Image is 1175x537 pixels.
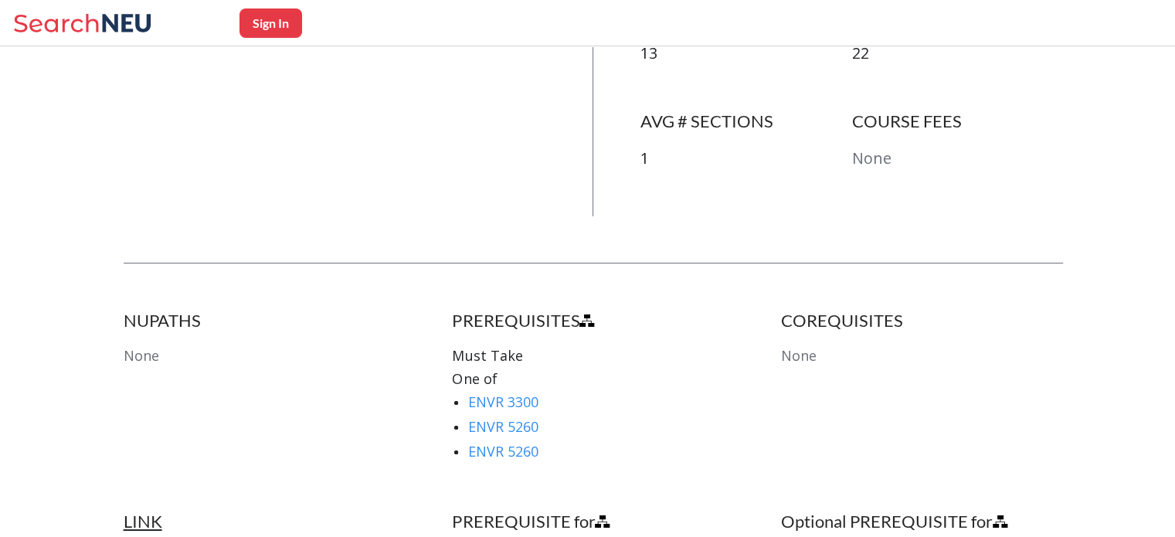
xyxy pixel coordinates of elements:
[452,310,734,331] h4: PREREQUISITES
[781,310,1063,331] h4: COREQUISITES
[452,511,734,532] h4: PREREQUISITE for
[852,42,1064,65] p: 22
[124,511,406,532] h4: LINK
[640,148,852,170] p: 1
[640,42,852,65] p: 13
[640,110,852,132] h4: AVG # SECTIONS
[452,346,522,365] span: Must Take
[852,148,1064,170] p: None
[467,417,538,436] a: ENVR 5260
[467,442,538,461] a: ENVR 5260
[452,369,497,388] span: One of
[124,310,406,331] h4: NUPATHS
[239,8,302,38] button: Sign In
[467,393,538,411] a: ENVR 3300
[124,346,159,365] span: None
[781,511,1063,532] h4: Optional PREREQUISITE for
[852,110,1064,132] h4: COURSE FEES
[781,346,817,365] span: None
